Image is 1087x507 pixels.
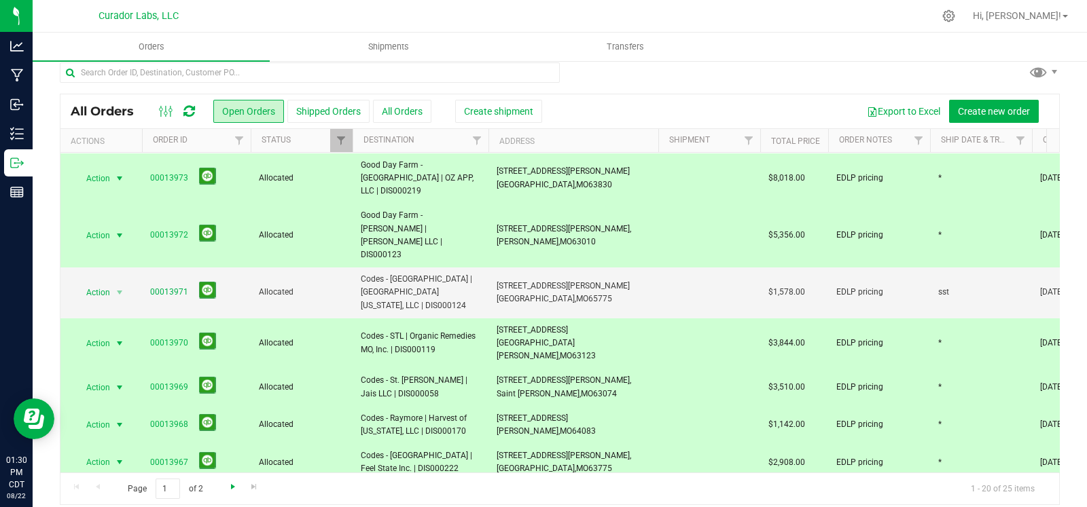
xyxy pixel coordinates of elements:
span: EDLP pricing [836,286,883,299]
a: Filter [330,129,353,152]
span: Page of 2 [116,478,214,500]
span: $1,142.00 [768,418,805,431]
a: 00013972 [150,229,188,242]
inline-svg: Manufacturing [10,69,24,82]
span: Allocated [259,456,344,469]
span: $3,844.00 [768,337,805,350]
span: Create shipment [464,106,533,117]
span: Orders [120,41,183,53]
span: select [111,334,128,353]
span: $3,510.00 [768,381,805,394]
button: Open Orders [213,100,284,123]
a: Status [262,135,291,145]
span: 63123 [572,351,596,360]
button: Create shipment [455,100,542,123]
a: 00013970 [150,337,188,350]
span: 65775 [588,294,612,303]
a: 00013973 [150,172,188,185]
span: Transfers [588,41,662,53]
span: Good Day Farm - [GEOGRAPHIC_DATA] | OZ APP, LLC | DIS000219 [361,159,480,198]
span: 64083 [572,426,596,436]
span: EDLP pricing [836,229,883,242]
a: Filter [738,129,760,152]
span: $8,018.00 [768,172,805,185]
span: EDLP pricing [836,172,883,185]
a: Filter [908,129,930,152]
span: Action [74,226,111,245]
span: select [111,283,128,302]
span: 63074 [593,389,617,398]
span: Action [74,283,111,302]
a: Shipments [270,33,507,61]
span: Allocated [259,286,344,299]
span: Action [74,453,111,472]
span: Shipments [350,41,427,53]
inline-svg: Inbound [10,98,24,111]
span: Action [74,378,111,397]
span: Create new order [958,106,1030,117]
span: Hi, [PERSON_NAME]! [973,10,1061,21]
span: MO [560,351,572,360]
button: Create new order [949,100,1039,123]
span: Allocated [259,172,344,185]
span: MO [576,180,588,189]
span: Codes - STL | Organic Remedies MO, Inc. | DIS000119 [361,330,480,356]
span: [PERSON_NAME], [497,237,560,246]
span: Allocated [259,337,344,350]
a: Ship Date & Transporter [941,135,1046,145]
span: Saint [PERSON_NAME], [497,389,581,398]
span: [STREET_ADDRESS][PERSON_NAME] [497,281,630,290]
span: Curador Labs, LLC [99,10,179,22]
a: Order ID [153,135,188,145]
span: Action [74,334,111,353]
span: select [111,169,128,188]
th: Address [488,129,658,153]
span: EDLP pricing [836,337,883,350]
span: EDLP pricing [836,418,883,431]
button: All Orders [373,100,431,123]
span: 63010 [572,237,596,246]
span: [STREET_ADDRESS][PERSON_NAME], [497,451,631,460]
p: 08/22 [6,491,26,501]
span: [GEOGRAPHIC_DATA], [497,464,576,473]
span: $2,908.00 [768,456,805,469]
span: $1,578.00 [768,286,805,299]
a: 00013968 [150,418,188,431]
a: Shipment [669,135,710,145]
a: Orders [33,33,270,61]
inline-svg: Outbound [10,156,24,170]
a: Go to the next page [223,478,243,497]
span: [STREET_ADDRESS] [497,325,568,335]
span: 1 - 20 of 25 items [960,478,1046,499]
span: MO [560,426,572,436]
inline-svg: Reports [10,185,24,199]
a: Destination [363,135,414,145]
a: Filter [466,129,488,152]
span: EDLP pricing [836,456,883,469]
span: Codes - [GEOGRAPHIC_DATA] | [GEOGRAPHIC_DATA][US_STATE], LLC | DIS000124 [361,273,480,312]
span: [STREET_ADDRESS][PERSON_NAME] [497,166,630,176]
span: Allocated [259,229,344,242]
inline-svg: Analytics [10,39,24,53]
span: select [111,415,128,434]
a: Total Price [771,136,820,146]
span: MO [560,237,572,246]
span: MO [576,294,588,303]
span: select [111,453,128,472]
p: 01:30 PM CDT [6,454,26,491]
a: Order Notes [839,135,892,145]
a: Transfers [507,33,744,61]
span: [PERSON_NAME], [497,426,560,436]
a: Filter [228,129,251,152]
span: [GEOGRAPHIC_DATA][PERSON_NAME], [497,338,575,360]
span: Action [74,169,111,188]
button: Shipped Orders [287,100,370,123]
span: [STREET_ADDRESS][PERSON_NAME], [497,375,631,385]
span: MO [576,464,588,473]
span: Codes - Raymore | Harvest of [US_STATE], LLC | DIS000170 [361,412,480,438]
a: 00013969 [150,381,188,394]
div: Actions [71,136,137,146]
span: Good Day Farm - [PERSON_NAME] | [PERSON_NAME] LLC | DIS000123 [361,209,480,261]
span: Codes - [GEOGRAPHIC_DATA] | Feel State Inc. | DIS000222 [361,449,480,475]
button: Export to Excel [858,100,949,123]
